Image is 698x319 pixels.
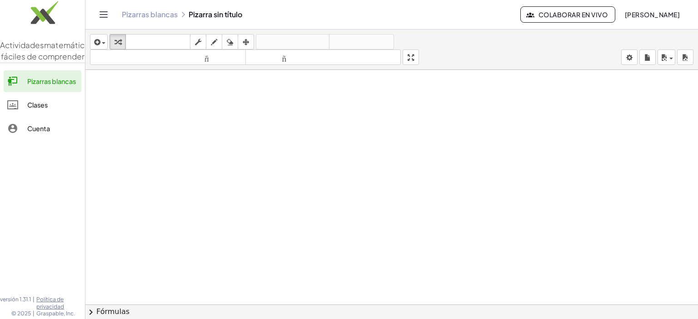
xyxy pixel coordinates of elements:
[122,10,178,19] a: Pizarras blancas
[36,310,75,317] font: Graspable, Inc.
[96,7,111,22] button: Cambiar navegación
[1,40,94,62] font: matemáticas fáciles de comprender
[331,38,392,46] font: rehacer
[4,94,81,116] a: Clases
[617,6,687,23] button: [PERSON_NAME]
[245,49,401,65] button: tamaño_del_formato
[36,296,64,310] font: Política de privacidad
[27,77,76,85] font: Pizarras blancas
[36,296,85,310] a: Política de privacidad
[128,38,188,46] font: teclado
[329,34,394,49] button: rehacer
[85,304,698,319] button: chevron_rightFórmulas
[125,34,190,49] button: teclado
[90,49,246,65] button: tamaño_del_formato
[96,307,130,316] font: Fórmulas
[538,10,608,19] font: Colaborar en vivo
[256,34,329,49] button: deshacer
[11,310,31,317] font: © 2025
[92,53,244,62] font: tamaño_del_formato
[33,310,35,317] font: |
[258,38,327,46] font: deshacer
[27,101,48,109] font: Clases
[33,296,35,303] font: |
[27,124,50,133] font: Cuenta
[4,70,81,92] a: Pizarras blancas
[248,53,399,62] font: tamaño_del_formato
[625,10,680,19] font: [PERSON_NAME]
[4,118,81,139] a: Cuenta
[520,6,615,23] button: Colaborar en vivo
[85,307,96,318] span: chevron_right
